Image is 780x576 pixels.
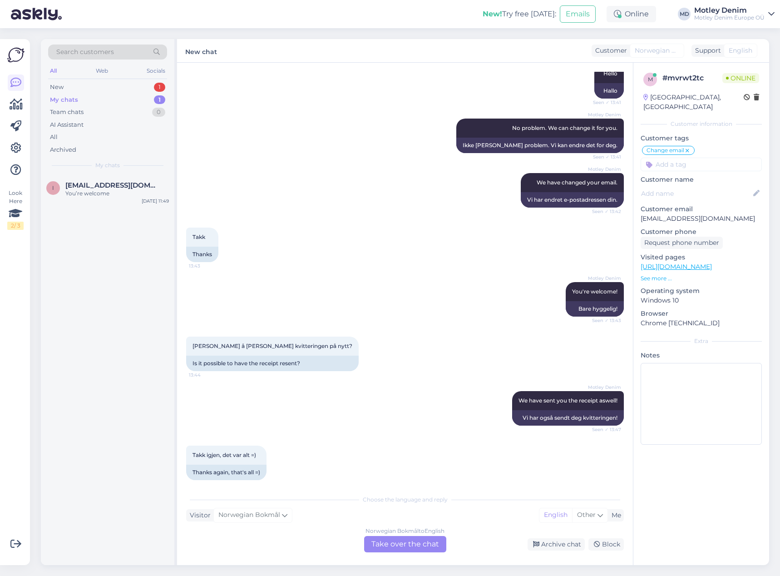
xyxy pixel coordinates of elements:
span: Seen ✓ 13:43 [587,317,621,324]
img: Askly Logo [7,46,25,64]
span: 13:44 [189,372,223,378]
span: Norwegian Bokmål [218,510,280,520]
span: Takk igjen, det var alt =) [193,452,256,458]
div: [DATE] 11:49 [142,198,169,204]
span: Seen ✓ 13:41 [587,99,621,106]
span: Motley Denim [587,275,621,282]
div: Norwegian Bokmål to English [365,527,444,535]
span: We have sent you the receipt aswell! [518,397,617,404]
span: Motley Denim [587,111,621,118]
b: New! [483,10,502,18]
div: Try free [DATE]: [483,9,556,20]
div: [GEOGRAPHIC_DATA], [GEOGRAPHIC_DATA] [643,93,744,112]
span: Seen ✓ 13:41 [587,154,621,160]
span: m [648,76,653,83]
div: Socials [145,65,167,77]
span: Online [722,73,759,83]
div: Motley Denim Europe OÜ [694,14,765,21]
div: Ikke [PERSON_NAME] problem. Vi kan endre det for deg. [456,138,624,153]
div: English [539,508,572,522]
div: Customer information [641,120,762,128]
div: Vi har endret e-postadressen din. [521,192,624,208]
div: # mvrwt2tc [662,73,722,84]
input: Add name [641,189,751,199]
span: English [729,46,752,55]
span: Seen ✓ 13:47 [587,426,621,433]
div: Extra [641,337,762,345]
a: Motley DenimMotley Denim Europe OÜ [694,7,775,21]
div: Motley Denim [694,7,765,14]
p: Windows 10 [641,296,762,305]
div: Block [588,538,624,551]
p: Customer tags [641,134,762,143]
div: Online [607,6,656,22]
span: I [52,184,54,191]
span: My chats [95,161,120,169]
span: Iniciets@gmail.com [65,181,160,189]
input: Add a tag [641,158,762,171]
p: Customer phone [641,227,762,237]
div: Support [691,46,721,55]
div: Thanks [186,247,218,262]
button: Emails [560,5,596,23]
p: Browser [641,309,762,318]
div: Customer [592,46,627,55]
p: Operating system [641,286,762,296]
span: Motley Denim [587,166,621,173]
div: Web [94,65,110,77]
div: MD [678,8,691,20]
p: [EMAIL_ADDRESS][DOMAIN_NAME] [641,214,762,223]
p: Customer email [641,204,762,214]
div: AI Assistant [50,120,84,129]
div: All [48,65,59,77]
span: Hello [603,70,617,77]
p: Notes [641,351,762,360]
span: Seen ✓ 13:42 [587,208,621,215]
label: New chat [185,45,217,57]
span: Other [577,511,596,519]
p: Chrome [TECHNICAL_ID] [641,318,762,328]
div: 1 [154,83,165,92]
div: Take over the chat [364,536,446,552]
p: Visited pages [641,253,762,262]
span: We have changed your email. [537,179,617,186]
div: Team chats [50,108,84,117]
div: 1 [154,95,165,104]
span: Change email [647,148,684,153]
div: Is it possible to have the receipt resent? [186,356,359,371]
span: Search customers [56,47,114,57]
div: All [50,133,58,142]
div: Thanks again, that's all =) [186,465,267,480]
span: 13:43 [189,263,223,269]
span: [PERSON_NAME] å [PERSON_NAME] kvitteringen på nytt? [193,343,352,349]
div: 0 [152,108,165,117]
div: Archived [50,145,76,154]
span: You're welcome! [572,288,617,295]
div: Request phone number [641,237,723,249]
div: You’re welcome [65,189,169,198]
span: Motley Denim [587,384,621,391]
span: Takk [193,233,205,240]
span: Norwegian Bokmål [635,46,679,55]
span: 13:47 [189,481,223,487]
div: Vi har også sendt deg kvitteringen! [512,410,624,426]
div: Archive chat [528,538,585,551]
div: Me [608,511,621,520]
span: No problem. We can change it for you. [512,124,617,131]
a: [URL][DOMAIN_NAME] [641,263,712,271]
div: Choose the language and reply [186,496,624,504]
div: Visitor [186,511,211,520]
div: Bare hyggelig! [566,301,624,317]
div: 2 / 3 [7,222,24,230]
p: Customer name [641,175,762,184]
div: Look Here [7,189,24,230]
p: See more ... [641,274,762,283]
div: New [50,83,64,92]
div: Hallo [594,83,624,99]
div: My chats [50,95,78,104]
